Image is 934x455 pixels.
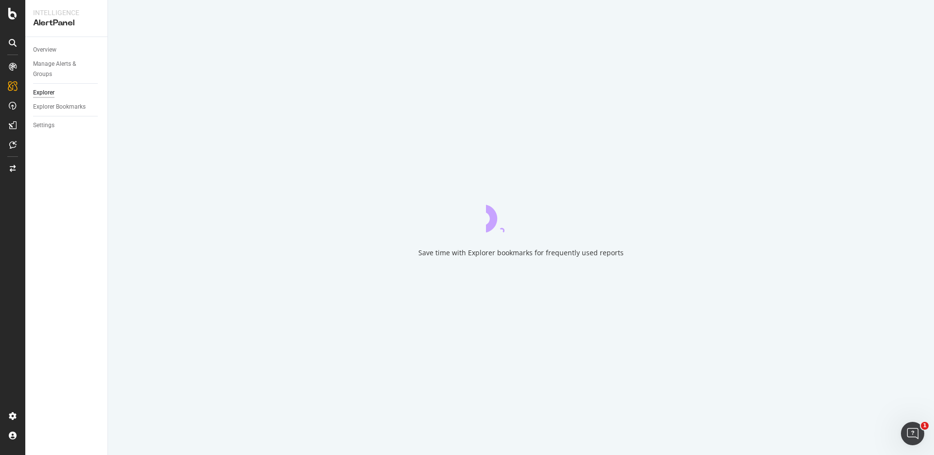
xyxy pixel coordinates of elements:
[33,18,100,29] div: AlertPanel
[33,59,91,79] div: Manage Alerts & Groups
[33,45,101,55] a: Overview
[921,422,929,430] span: 1
[33,102,86,112] div: Explorer Bookmarks
[33,120,101,131] a: Settings
[33,59,101,79] a: Manage Alerts & Groups
[33,88,54,98] div: Explorer
[418,248,624,258] div: Save time with Explorer bookmarks for frequently used reports
[33,88,101,98] a: Explorer
[33,8,100,18] div: Intelligence
[33,102,101,112] a: Explorer Bookmarks
[33,120,54,131] div: Settings
[486,197,556,232] div: animation
[33,45,56,55] div: Overview
[901,422,924,445] iframe: Intercom live chat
